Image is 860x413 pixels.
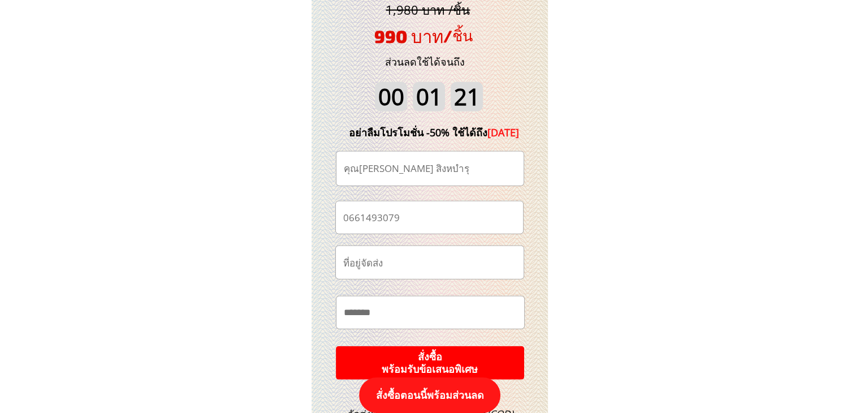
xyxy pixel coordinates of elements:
[487,126,519,139] span: [DATE]
[386,1,470,18] span: 1,980 บาท /ชิ้น
[332,124,537,141] div: อย่าลืมโปรโมชั่น -50% ใช้ได้ถึง
[359,377,500,413] p: สั่งซื้อตอนนี้พร้อมส่วนลด
[335,346,525,380] p: สั่งซื้อ พร้อมรับข้อเสนอพิเศษ
[370,54,480,70] h3: ส่วนลดใช้ได้จนถึง
[341,152,519,186] input: ชื่อ-นามสกุล
[340,201,518,234] input: เบอร์โทรศัพท์
[443,26,473,44] span: /ชิ้น
[340,246,519,279] input: ที่อยู่จัดส่ง
[374,25,443,46] span: 990 บาท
